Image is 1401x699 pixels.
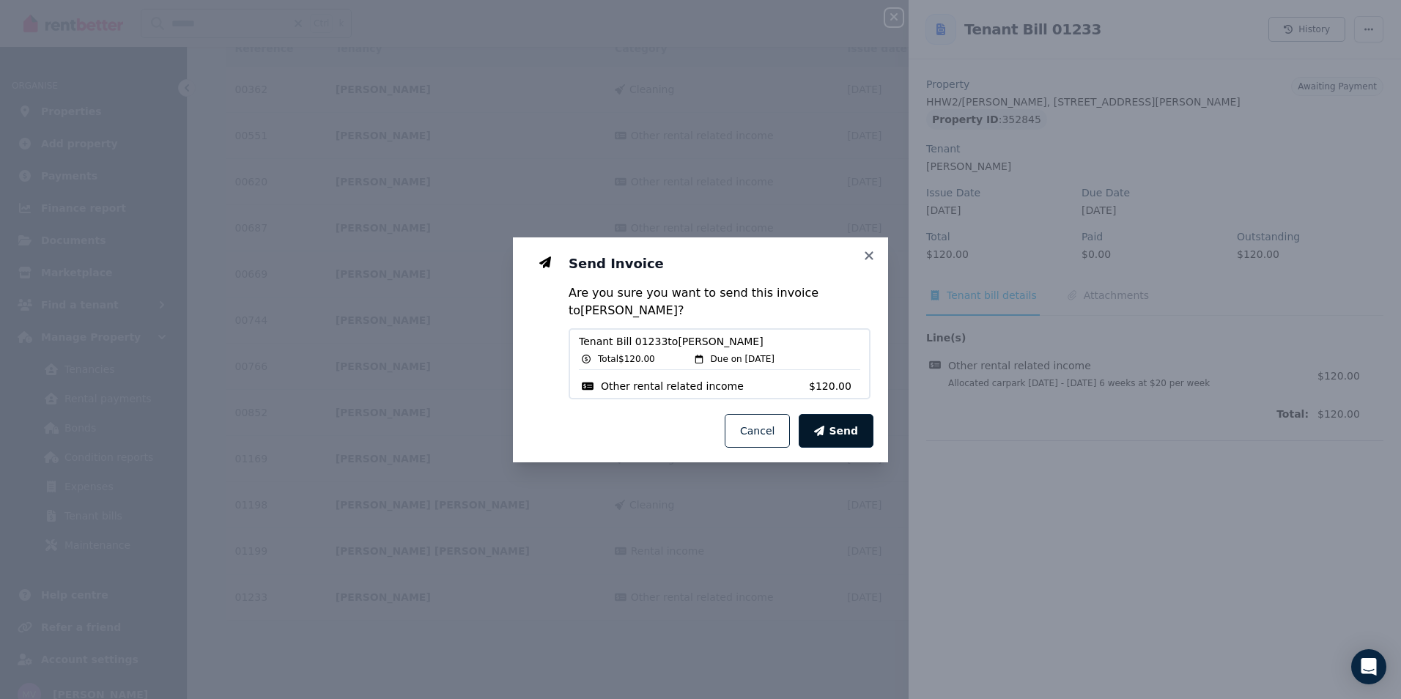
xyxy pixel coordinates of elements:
button: Send [799,414,873,448]
div: Open Intercom Messenger [1351,649,1386,684]
p: Are you sure you want to send this invoice to [PERSON_NAME] ? [569,284,870,319]
span: Send [829,424,858,438]
span: Due on [DATE] [711,353,775,365]
span: Total $120.00 [598,353,655,365]
span: $120.00 [809,379,860,393]
button: Cancel [725,414,790,448]
span: Tenant Bill 01233 to [PERSON_NAME] [579,334,860,349]
h3: Send Invoice [569,255,870,273]
span: Other rental related income [601,379,744,393]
